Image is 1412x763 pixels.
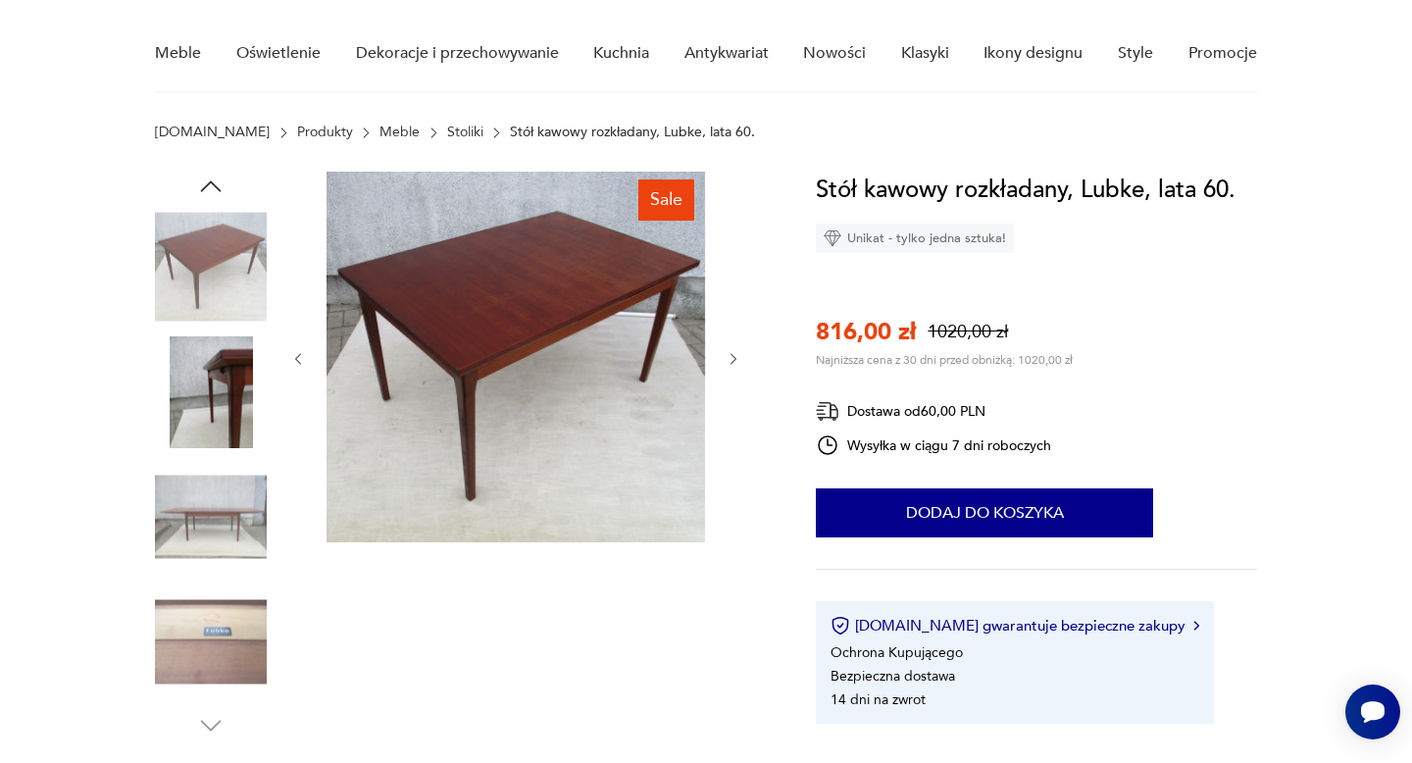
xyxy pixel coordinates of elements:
[816,172,1235,209] h1: Stół kawowy rozkładany, Lubke, lata 60.
[816,399,839,424] img: Ikona dostawy
[510,125,755,140] p: Stół kawowy rozkładany, Lubke, lata 60.
[831,667,955,686] li: Bezpieczna dostawa
[1193,621,1199,631] img: Ikona strzałki w prawo
[816,316,916,348] p: 816,00 zł
[831,616,850,636] img: Ikona certyfikatu
[928,320,1008,344] p: 1020,00 zł
[816,488,1153,537] button: Dodaj do koszyka
[155,211,267,323] img: Zdjęcie produktu Stół kawowy rozkładany, Lubke, lata 60.
[155,461,267,573] img: Zdjęcie produktu Stół kawowy rozkładany, Lubke, lata 60.
[1345,685,1400,739] iframe: Smartsupp widget button
[816,399,1051,424] div: Dostawa od 60,00 PLN
[831,690,926,709] li: 14 dni na zwrot
[901,16,949,91] a: Klasyki
[236,16,321,91] a: Oświetlenie
[831,643,963,662] li: Ochrona Kupującego
[379,125,420,140] a: Meble
[1188,16,1257,91] a: Promocje
[447,125,483,140] a: Stoliki
[803,16,866,91] a: Nowości
[816,224,1014,253] div: Unikat - tylko jedna sztuka!
[638,179,694,221] div: Sale
[155,586,267,698] img: Zdjęcie produktu Stół kawowy rozkładany, Lubke, lata 60.
[816,433,1051,457] div: Wysyłka w ciągu 7 dni roboczych
[356,16,559,91] a: Dekoracje i przechowywanie
[155,336,267,448] img: Zdjęcie produktu Stół kawowy rozkładany, Lubke, lata 60.
[824,229,841,247] img: Ikona diamentu
[983,16,1083,91] a: Ikony designu
[684,16,769,91] a: Antykwariat
[155,125,270,140] a: [DOMAIN_NAME]
[1118,16,1153,91] a: Style
[816,352,1073,368] p: Najniższa cena z 30 dni przed obniżką: 1020,00 zł
[327,172,705,542] img: Zdjęcie produktu Stół kawowy rozkładany, Lubke, lata 60.
[155,16,201,91] a: Meble
[831,616,1198,636] button: [DOMAIN_NAME] gwarantuje bezpieczne zakupy
[297,125,353,140] a: Produkty
[593,16,649,91] a: Kuchnia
